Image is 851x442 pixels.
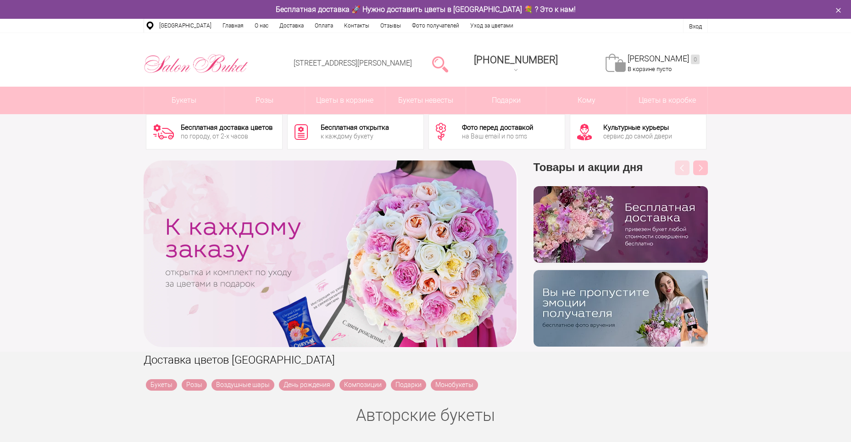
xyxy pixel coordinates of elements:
[181,124,273,131] div: Бесплатная доставка цветов
[693,160,708,175] button: Next
[356,406,495,425] a: Авторские букеты
[534,270,708,347] img: v9wy31nijnvkfycrkduev4dhgt9psb7e.png.webp
[211,379,274,391] a: Воздушные шары
[144,352,708,368] h1: Доставка цветов [GEOGRAPHIC_DATA]
[217,19,249,33] a: Главная
[691,55,700,64] ins: 0
[468,51,563,77] a: [PHONE_NUMBER]
[474,54,558,66] span: [PHONE_NUMBER]
[144,87,224,114] a: Букеты
[385,87,466,114] a: Букеты невесты
[603,133,672,139] div: сервис до самой двери
[181,133,273,139] div: по городу, от 2-х часов
[534,186,708,263] img: hpaj04joss48rwypv6hbykmvk1dj7zyr.png.webp
[321,133,389,139] div: к каждому букету
[391,379,426,391] a: Подарки
[546,87,627,114] span: Кому
[137,5,715,14] div: Бесплатная доставка 🚀 Нужно доставить цветы в [GEOGRAPHIC_DATA] 💐 ? Это к нам!
[321,124,389,131] div: Бесплатная открытка
[603,124,672,131] div: Культурные курьеры
[689,23,702,30] a: Вход
[182,379,207,391] a: Розы
[628,66,672,72] span: В корзине пусто
[294,59,412,67] a: [STREET_ADDRESS][PERSON_NAME]
[431,379,478,391] a: Монобукеты
[462,124,533,131] div: Фото перед доставкой
[466,87,546,114] a: Подарки
[224,87,305,114] a: Розы
[279,379,335,391] a: День рождения
[339,379,386,391] a: Композиции
[375,19,406,33] a: Отзывы
[462,133,533,139] div: на Ваш email и по sms
[627,87,707,114] a: Цветы в коробке
[309,19,339,33] a: Оплата
[465,19,519,33] a: Уход за цветами
[628,54,700,64] a: [PERSON_NAME]
[305,87,385,114] a: Цветы в корзине
[406,19,465,33] a: Фото получателей
[274,19,309,33] a: Доставка
[534,160,708,186] h3: Товары и акции дня
[339,19,375,33] a: Контакты
[146,379,177,391] a: Букеты
[249,19,274,33] a: О нас
[154,19,217,33] a: [GEOGRAPHIC_DATA]
[144,52,249,76] img: Цветы Нижний Новгород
